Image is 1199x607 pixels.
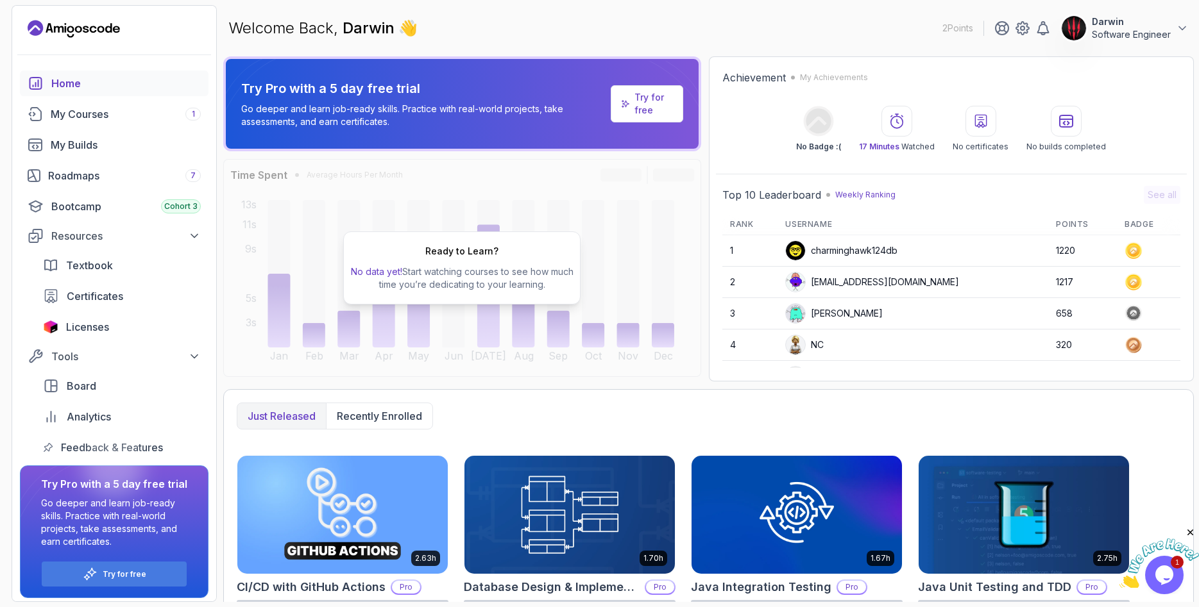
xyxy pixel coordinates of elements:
[871,553,890,563] p: 1.67h
[1092,28,1171,41] p: Software Engineer
[838,581,866,594] p: Pro
[786,367,805,386] img: user profile image
[35,314,208,340] a: licenses
[1048,361,1117,392] td: 252
[646,581,674,594] p: Pro
[786,241,805,260] img: user profile image
[464,456,675,574] img: Database Design & Implementation card
[51,349,201,364] div: Tools
[722,187,821,203] h2: Top 10 Leaderboard
[1048,267,1117,298] td: 1217
[20,71,208,96] a: home
[103,569,146,579] a: Try for free
[41,561,187,587] button: Try for free
[611,85,683,122] a: Try for free
[51,76,201,91] div: Home
[20,194,208,219] a: bootcamp
[20,345,208,368] button: Tools
[237,456,448,574] img: CI/CD with GitHub Actions card
[228,18,418,38] p: Welcome Back,
[859,142,899,151] span: 17 Minutes
[51,228,201,244] div: Resources
[722,298,778,329] td: 3
[722,235,778,267] td: 1
[343,19,398,37] span: Darwin
[51,199,201,214] div: Bootcamp
[1097,553,1118,563] p: 2.75h
[785,366,869,387] div: asifahmedjesi
[1092,15,1171,28] p: Darwin
[43,320,58,333] img: jetbrains icon
[796,142,841,152] p: No Badge :(
[48,168,201,183] div: Roadmaps
[164,201,198,212] span: Cohort 3
[785,240,897,261] div: charminghawk124db
[20,132,208,158] a: builds
[237,578,386,596] h2: CI/CD with GitHub Actions
[786,304,805,323] img: default monster avatar
[953,142,1008,152] p: No certificates
[351,266,402,277] span: No data yet!
[35,253,208,278] a: textbook
[1144,186,1180,204] button: See all
[1048,214,1117,235] th: Points
[396,15,423,42] span: 👋
[392,581,420,594] p: Pro
[326,403,432,429] button: Recently enrolled
[35,404,208,429] a: analytics
[691,578,831,596] h2: Java Integration Testing
[643,553,663,563] p: 1.70h
[192,109,195,119] span: 1
[1061,15,1189,41] button: user profile imageDarwinSoftware Engineer
[41,497,187,548] p: Go deeper and learn job-ready skills. Practice with real-world projects, take assessments, and ea...
[919,456,1129,574] img: Java Unit Testing and TDD card
[349,265,575,291] p: Start watching courses to see how much time you’re dedicating to your learning.
[722,361,778,392] td: 5
[786,272,805,292] img: default monster avatar
[337,408,422,424] p: Recently enrolled
[20,224,208,247] button: Resources
[241,103,606,128] p: Go deeper and learn job-ready skills. Practice with real-world projects, take assessments, and ea...
[722,329,778,361] td: 4
[35,435,208,460] a: feedback
[425,245,498,258] h2: Ready to Learn?
[1078,581,1106,594] p: Pro
[785,303,883,324] div: [PERSON_NAME]
[1048,329,1117,361] td: 320
[778,214,1048,235] th: Username
[722,214,778,235] th: Rank
[67,409,111,424] span: Analytics
[722,70,786,85] h2: Achievement
[28,19,120,39] a: Landing page
[35,283,208,309] a: certificates
[785,335,824,355] div: NC
[634,91,672,117] a: Try for free
[20,101,208,127] a: courses
[918,578,1071,596] h2: Java Unit Testing and TDD
[464,578,640,596] h2: Database Design & Implementation
[722,267,778,298] td: 2
[786,335,805,354] img: user profile image
[835,190,896,200] p: Weekly Ranking
[191,170,196,181] span: 7
[415,553,436,563] p: 2.63h
[1048,298,1117,329] td: 658
[241,79,606,97] p: Try Pro with a 5 day free trial
[1117,214,1180,235] th: Badge
[1026,142,1106,152] p: No builds completed
[942,22,973,35] p: 2 Points
[237,403,326,429] button: Just released
[692,456,902,574] img: Java Integration Testing card
[66,319,109,335] span: Licenses
[20,163,208,188] a: roadmaps
[800,72,868,83] p: My Achievements
[51,137,201,153] div: My Builds
[67,288,123,304] span: Certificates
[859,142,935,152] p: Watched
[66,258,113,273] span: Textbook
[1048,235,1117,267] td: 1220
[51,106,201,122] div: My Courses
[248,408,316,424] p: Just released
